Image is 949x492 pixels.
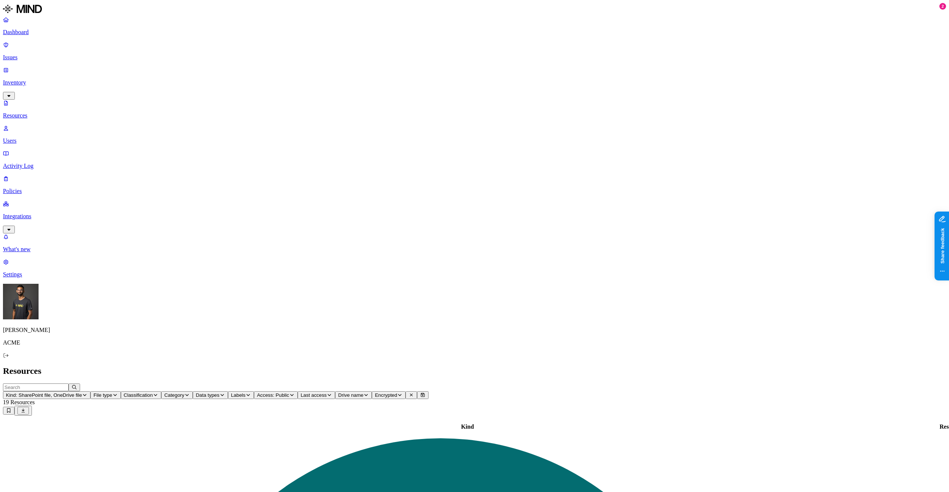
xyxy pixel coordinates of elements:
[3,366,946,376] h2: Resources
[4,423,931,430] div: Kind
[3,54,946,61] p: Issues
[301,392,327,398] span: Last access
[375,392,397,398] span: Encrypted
[3,79,946,86] p: Inventory
[3,3,42,15] img: MIND
[3,112,946,119] p: Resources
[3,246,946,253] p: What's new
[3,383,69,391] input: Search
[3,399,35,405] span: 19 Resources
[3,188,946,195] p: Policies
[338,392,363,398] span: Drive name
[231,392,245,398] span: Labels
[6,392,82,398] span: Kind: SharePoint file, OneDrive file
[257,392,289,398] span: Access: Public
[124,392,153,398] span: Classification
[3,163,946,169] p: Activity Log
[3,271,946,278] p: Settings
[3,339,946,346] p: ACME
[3,213,946,220] p: Integrations
[3,137,946,144] p: Users
[93,392,112,398] span: File type
[3,29,946,36] p: Dashboard
[3,284,39,319] img: Amit Cohen
[939,3,946,10] div: 2
[164,392,184,398] span: Category
[196,392,219,398] span: Data types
